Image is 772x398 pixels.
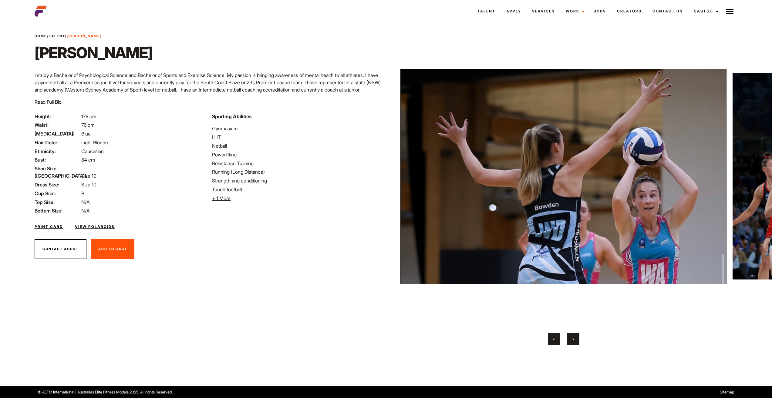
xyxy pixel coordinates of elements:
[212,177,382,184] li: Strength and conditioning
[35,5,47,17] img: cropped-aefm-brand-fav-22-square.png
[212,125,382,132] li: Gymnasium
[35,224,63,229] a: Print Card
[35,98,62,105] button: Read Full Bio
[35,121,80,129] span: Waist:
[81,148,104,154] span: Caucasian
[688,3,722,19] a: Cast(0)
[720,390,734,394] a: Sitemap
[212,113,251,119] strong: Sporting Abilities
[212,142,382,149] li: Netball
[81,208,90,214] span: N/A
[35,44,153,62] h1: [PERSON_NAME]
[212,151,382,158] li: Powerlifting
[91,239,134,259] button: Add To Cast
[35,130,80,137] span: [MEDICAL_DATA]:
[38,389,441,395] p: © AEFM International | Australias Elite Fitness Models 2025. All rights Reserved.
[212,186,382,193] li: Touch football
[35,190,80,197] span: Cup Size:
[35,72,383,101] p: I study a Bachelor of Psychological Science and Bachelor of Sports and Exercise Science. My passi...
[212,160,382,167] li: Resistance Training
[81,190,84,196] span: B
[81,173,96,179] span: Size 10
[81,182,96,188] span: Size 10
[35,99,62,105] span: Read Full Bio
[81,131,91,137] span: Blue
[35,139,80,146] span: Hair Color:
[35,156,80,163] span: Bust:
[49,34,65,38] a: Talent
[472,3,501,19] a: Talent
[35,34,47,38] a: Home
[212,195,231,201] span: + 1 More
[35,165,80,179] span: Shoe Size ([GEOGRAPHIC_DATA]):
[81,157,95,163] span: 84 cm
[527,3,560,19] a: Services
[560,3,588,19] a: Work
[67,34,102,38] strong: [PERSON_NAME]
[553,336,555,342] span: Previous
[726,8,733,15] img: Burger icon
[212,133,382,141] li: HIIT
[706,9,713,13] span: (0)
[212,168,382,176] li: Running (Long Distance)
[81,122,95,128] span: 76 cm
[75,224,115,229] a: View Polaroids
[612,3,647,19] a: Creators
[35,181,80,188] span: Dress Size:
[35,207,80,214] span: Bottom Size:
[400,27,726,326] img: original 2245B4FD F9AD 4AAB 90A5 814AC43E11D8
[81,199,90,205] span: N/A
[588,3,612,19] a: Jobs
[501,3,527,19] a: Apply
[35,113,80,120] span: Height:
[81,113,96,119] span: 179 cm
[35,199,80,206] span: Top Size:
[647,3,688,19] a: Contact Us
[35,34,102,39] span: / /
[81,139,108,145] span: Light Blonde
[35,239,86,259] button: Contact Agent
[98,247,127,251] span: Add To Cast
[35,148,80,155] span: Ethnicity:
[572,336,574,342] span: Next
